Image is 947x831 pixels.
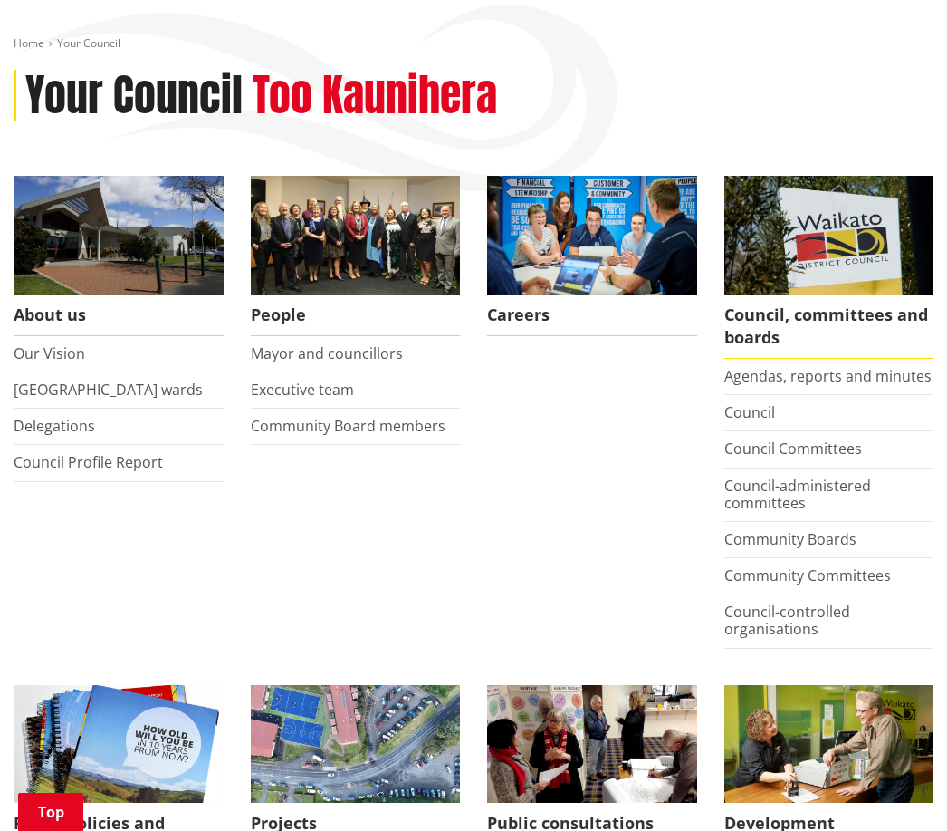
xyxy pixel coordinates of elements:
a: Executive team [251,380,354,400]
img: Waikato-District-Council-sign [724,176,934,294]
a: Council [724,402,775,422]
a: Delegations [14,416,95,436]
img: Long Term Plan [14,685,224,803]
a: 2022 Council People [251,176,461,335]
span: People [251,295,461,336]
img: public-consultations [487,685,697,803]
a: Home [14,35,44,51]
a: Waikato-District-Council-sign Council, committees and boards [724,176,934,359]
a: Community Board members [251,416,445,436]
span: Council, committees and boards [724,295,934,359]
a: Community Committees [724,565,891,585]
img: Fees [724,685,934,803]
a: Mayor and councillors [251,343,403,363]
a: Council-controlled organisations [724,602,850,639]
a: Council-administered committees [724,476,871,513]
a: Community Boards [724,529,856,549]
a: Council Profile Report [14,452,163,472]
a: WDC Building 0015 About us [14,176,224,335]
a: Careers [487,176,697,335]
span: Your Council [57,35,120,51]
a: Agendas, reports and minutes [724,366,932,386]
span: Careers [487,295,697,336]
img: DJI_0336 [251,685,461,803]
nav: breadcrumb [14,36,933,52]
iframe: Messenger Launcher [864,755,929,820]
img: Office staff in meeting - Career page [487,176,697,294]
a: Our Vision [14,343,85,363]
img: 2022 Council [251,176,461,294]
h2: Too Kaunihera [253,70,497,122]
a: Top [18,793,83,831]
span: About us [14,295,224,336]
h1: Your Council [25,70,243,122]
a: Council Committees [724,439,862,459]
img: WDC Building 0015 [14,176,224,294]
a: [GEOGRAPHIC_DATA] wards [14,380,203,400]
